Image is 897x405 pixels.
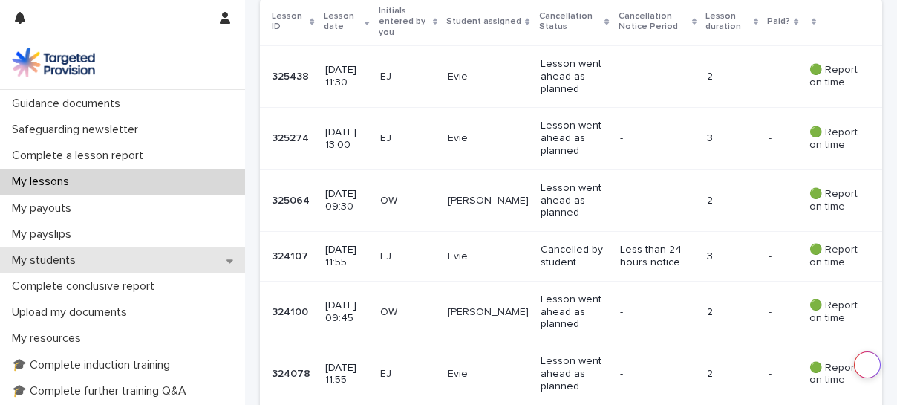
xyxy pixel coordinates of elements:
[448,368,529,380] p: Evie
[809,362,858,387] p: 🟢 Report on time
[809,244,858,269] p: 🟢 Report on time
[620,132,696,145] p: -
[769,303,774,319] p: -
[620,195,696,207] p: -
[6,227,83,242] p: My payslips
[6,331,93,346] p: My resources
[809,64,858,89] p: 🟢 Report on time
[325,64,368,89] p: [DATE] 11:30
[260,281,882,343] tr: 324100324100 [DATE] 09:45OW[PERSON_NAME]Lesson went ahead as planned-2-- 🟢 Report on time
[769,365,774,380] p: -
[380,71,437,83] p: EJ
[448,195,529,207] p: [PERSON_NAME]
[260,169,882,231] tr: 325064325064 [DATE] 09:30OW[PERSON_NAME]Lesson went ahead as planned-2-- 🟢 Report on time
[769,129,774,145] p: -
[620,306,696,319] p: -
[272,365,313,380] p: 324078
[325,126,368,152] p: [DATE] 13:00
[705,8,750,36] p: Lesson duration
[380,132,437,145] p: EJ
[620,244,696,269] p: Less than 24 hours notice
[272,68,312,83] p: 325438
[707,306,757,319] p: 2
[325,188,368,213] p: [DATE] 09:30
[619,8,688,36] p: Cancellation Notice Period
[325,362,368,387] p: [DATE] 11:55
[541,182,607,219] p: Lesson went ahead as planned
[707,71,757,83] p: 2
[809,126,858,152] p: 🟢 Report on time
[6,253,88,268] p: My students
[6,97,132,111] p: Guidance documents
[6,201,83,216] p: My payouts
[260,232,882,282] tr: 324107324107 [DATE] 11:55EJEvieCancelled by studentLess than 24 hours notice3-- 🟢 Report on time
[620,71,696,83] p: -
[541,355,607,392] p: Lesson went ahead as planned
[272,303,311,319] p: 324100
[446,13,521,30] p: Student assigned
[380,306,437,319] p: OW
[448,132,529,145] p: Evie
[260,46,882,108] tr: 325438325438 [DATE] 11:30EJEvieLesson went ahead as planned-2-- 🟢 Report on time
[448,306,529,319] p: [PERSON_NAME]
[707,368,757,380] p: 2
[325,244,368,269] p: [DATE] 11:55
[707,195,757,207] p: 2
[272,129,312,145] p: 325274
[707,132,757,145] p: 3
[6,175,81,189] p: My lessons
[325,299,368,325] p: [DATE] 09:45
[809,299,858,325] p: 🟢 Report on time
[379,3,429,41] p: Initials entered by you
[6,149,155,163] p: Complete a lesson report
[6,358,182,372] p: 🎓 Complete induction training
[272,247,311,263] p: 324107
[769,192,774,207] p: -
[12,48,95,77] img: M5nRWzHhSzIhMunXDL62
[380,250,437,263] p: EJ
[260,343,882,405] tr: 324078324078 [DATE] 11:55EJEvieLesson went ahead as planned-2-- 🟢 Report on time
[541,120,607,157] p: Lesson went ahead as planned
[6,384,198,398] p: 🎓 Complete further training Q&A
[769,247,774,263] p: -
[541,58,607,95] p: Lesson went ahead as planned
[541,244,607,269] p: Cancelled by student
[707,250,757,263] p: 3
[272,8,306,36] p: Lesson ID
[448,71,529,83] p: Evie
[539,8,601,36] p: Cancellation Status
[541,294,607,331] p: Lesson went ahead as planned
[380,195,437,207] p: OW
[272,192,313,207] p: 325064
[6,123,150,137] p: Safeguarding newsletter
[620,368,696,380] p: -
[448,250,529,263] p: Evie
[260,108,882,169] tr: 325274325274 [DATE] 13:00EJEvieLesson went ahead as planned-3-- 🟢 Report on time
[6,279,166,294] p: Complete conclusive report
[767,13,790,30] p: Paid?
[324,8,362,36] p: Lesson date
[6,305,139,320] p: Upload my documents
[809,188,858,213] p: 🟢 Report on time
[380,368,437,380] p: EJ
[769,68,774,83] p: -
